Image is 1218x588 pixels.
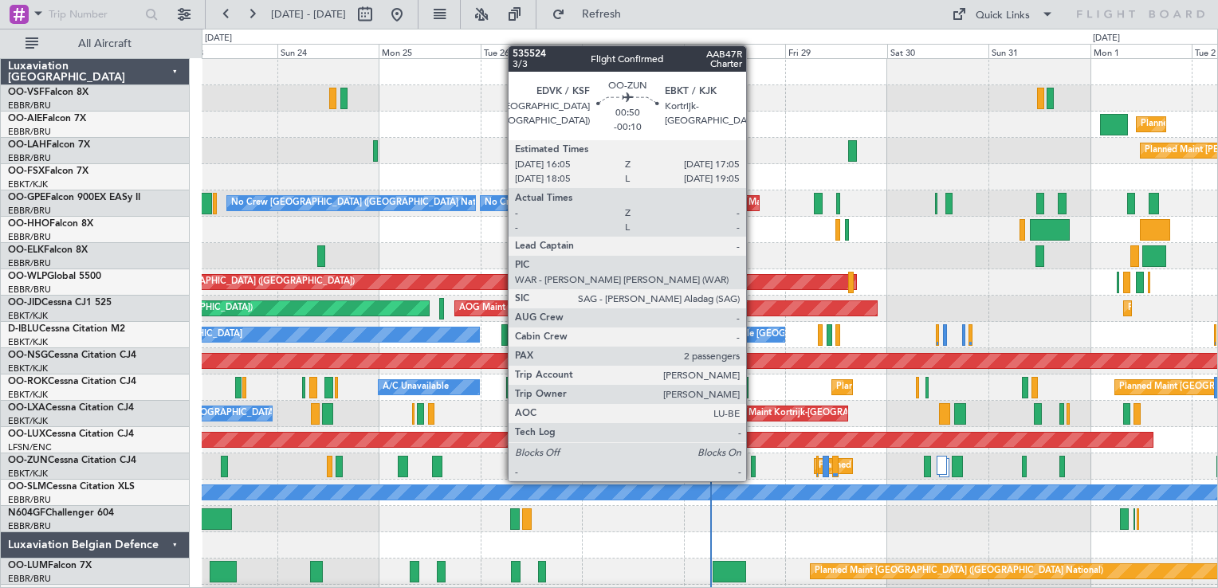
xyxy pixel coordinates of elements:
[271,7,346,22] span: [DATE] - [DATE]
[785,44,886,58] div: Fri 29
[8,351,136,360] a: OO-NSGCessna Citation CJ4
[8,441,52,453] a: LFSN/ENC
[8,456,48,465] span: OO-ZUN
[8,298,112,308] a: OO-JIDCessna CJ1 525
[721,165,907,189] div: Planned Maint Kortrijk-[GEOGRAPHIC_DATA]
[485,191,752,215] div: No Crew [GEOGRAPHIC_DATA] ([GEOGRAPHIC_DATA] National)
[8,520,51,532] a: EBBR/BRU
[8,272,101,281] a: OO-WLPGlobal 5500
[8,561,48,570] span: OO-LUM
[18,31,173,57] button: All Aircraft
[815,559,1103,583] div: Planned Maint [GEOGRAPHIC_DATA] ([GEOGRAPHIC_DATA] National)
[8,178,48,190] a: EBKT/KJK
[231,191,498,215] div: No Crew [GEOGRAPHIC_DATA] ([GEOGRAPHIC_DATA] National)
[8,284,51,296] a: EBBR/BRU
[819,454,1004,478] div: Planned Maint Kortrijk-[GEOGRAPHIC_DATA]
[8,88,88,97] a: OO-VSFFalcon 8X
[713,402,899,425] div: Planned Maint Kortrijk-[GEOGRAPHIC_DATA]
[383,375,449,399] div: A/C Unavailable
[8,193,140,202] a: OO-GPEFalcon 900EX EASy II
[205,32,232,45] div: [DATE]
[1093,32,1120,45] div: [DATE]
[8,324,39,334] span: D-IBLU
[836,375,1022,399] div: Planned Maint Kortrijk-[GEOGRAPHIC_DATA]
[1090,44,1192,58] div: Mon 1
[8,494,51,506] a: EBBR/BRU
[8,456,136,465] a: OO-ZUNCessna Citation CJ4
[8,152,51,164] a: EBBR/BRU
[49,2,140,26] input: Trip Number
[8,219,93,229] a: OO-HHOFalcon 8X
[8,231,51,243] a: EBBR/BRU
[976,8,1030,24] div: Quick Links
[379,44,480,58] div: Mon 25
[41,38,168,49] span: All Aircraft
[8,310,48,322] a: EBKT/KJK
[8,482,46,492] span: OO-SLM
[8,245,88,255] a: OO-ELKFalcon 8X
[481,44,582,58] div: Tue 26
[8,389,48,401] a: EBKT/KJK
[8,298,41,308] span: OO-JID
[988,44,1090,58] div: Sun 31
[8,219,49,229] span: OO-HHO
[8,193,45,202] span: OO-GPE
[8,167,45,176] span: OO-FSX
[8,561,92,570] a: OO-LUMFalcon 7X
[8,403,45,413] span: OO-LXA
[713,191,1002,215] div: Planned Maint [GEOGRAPHIC_DATA] ([GEOGRAPHIC_DATA] National)
[544,2,640,27] button: Refresh
[8,114,42,123] span: OO-AIE
[8,508,45,518] span: N604GF
[8,88,45,97] span: OO-VSF
[8,140,46,150] span: OO-LAH
[8,429,45,439] span: OO-LUX
[8,573,51,585] a: EBBR/BRU
[944,2,1062,27] button: Quick Links
[8,257,51,269] a: EBBR/BRU
[104,270,355,294] div: Planned Maint [GEOGRAPHIC_DATA] ([GEOGRAPHIC_DATA])
[8,324,125,334] a: D-IBLUCessna Citation M2
[8,508,114,518] a: N604GFChallenger 604
[8,336,48,348] a: EBKT/KJK
[8,377,136,386] a: OO-ROKCessna Citation CJ4
[175,44,277,58] div: Sat 23
[459,296,633,320] div: AOG Maint Kortrijk-[GEOGRAPHIC_DATA]
[8,403,134,413] a: OO-LXACessna Citation CJ4
[8,468,48,480] a: EBKT/KJK
[684,44,785,58] div: Thu 28
[8,140,90,150] a: OO-LAHFalcon 7X
[8,205,51,217] a: EBBR/BRU
[8,351,48,360] span: OO-NSG
[8,100,51,112] a: EBBR/BRU
[8,245,44,255] span: OO-ELK
[688,323,942,347] div: A/C Unavailable [GEOGRAPHIC_DATA]-[GEOGRAPHIC_DATA]
[8,377,48,386] span: OO-ROK
[582,44,683,58] div: Wed 27
[8,363,48,374] a: EBKT/KJK
[8,482,135,492] a: OO-SLMCessna Citation XLS
[8,114,86,123] a: OO-AIEFalcon 7X
[8,415,48,427] a: EBKT/KJK
[8,167,88,176] a: OO-FSXFalcon 7X
[568,9,635,20] span: Refresh
[8,126,51,138] a: EBBR/BRU
[8,429,134,439] a: OO-LUXCessna Citation CJ4
[887,44,988,58] div: Sat 30
[8,272,47,281] span: OO-WLP
[277,44,379,58] div: Sun 24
